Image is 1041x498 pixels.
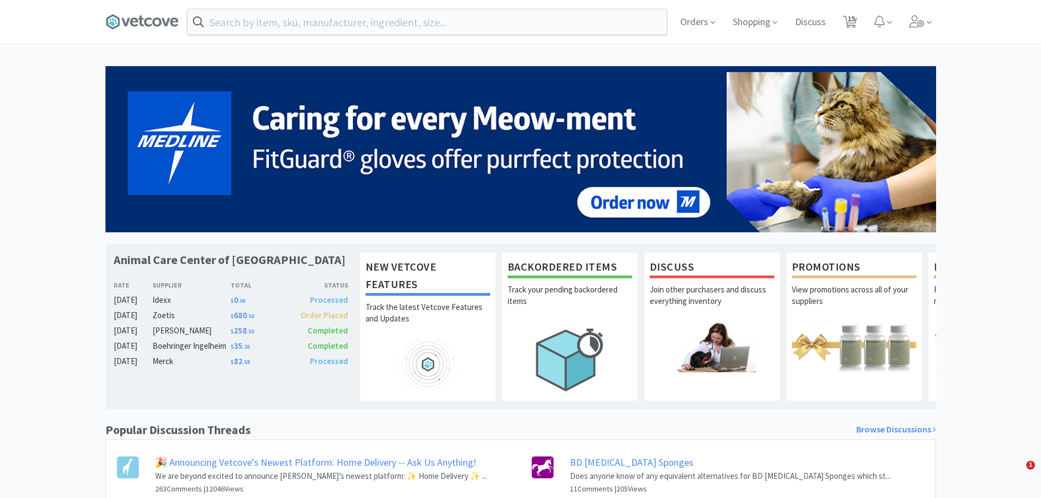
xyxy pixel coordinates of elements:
[644,252,780,401] a: DiscussJoin other purchasers and discuss everything inventory
[105,66,936,232] img: 5b85490d2c9a43ef9873369d65f5cc4c_481.png
[114,309,349,322] a: [DATE]Zoetis$680.50Order Placed
[105,420,251,440] h1: Popular Discussion Threads
[786,252,922,401] a: PromotionsView promotions across all of your suppliers
[231,343,234,350] span: $
[231,295,245,305] span: 0
[508,258,632,278] h1: Backordered Items
[114,339,349,353] a: [DATE]Boehringer Ingelheim$35.30Completed
[243,359,250,366] span: . 58
[231,341,250,351] span: 35
[366,339,490,389] img: hero_feature_roadmap.png
[570,470,891,483] p: Does anyone know of any equivalent alternatives for BD [MEDICAL_DATA] Sponges which st...
[1026,461,1035,470] span: 1
[247,328,254,335] span: . 50
[114,294,349,307] a: [DATE]Idexx$0.00Processed
[508,284,632,322] p: Track your pending backordered items
[792,258,916,278] h1: Promotions
[310,295,348,305] span: Processed
[114,355,153,368] div: [DATE]
[152,280,231,290] div: Supplier
[290,280,349,290] div: Status
[231,359,234,366] span: $
[114,252,345,268] h1: Animal Care Center of [GEOGRAPHIC_DATA]
[650,284,774,322] p: Join other purchasers and discuss everything inventory
[650,322,774,372] img: hero_discuss.png
[114,280,153,290] div: Date
[155,483,487,495] h6: 263 Comments | 12046 Views
[152,309,231,322] div: Zoetis
[231,328,234,335] span: $
[114,309,153,322] div: [DATE]
[301,310,348,320] span: Order Placed
[502,252,638,401] a: Backordered ItemsTrack your pending backordered items
[310,356,348,366] span: Processed
[366,301,490,339] p: Track the latest Vetcove Features and Updates
[366,258,490,296] h1: New Vetcove Features
[360,252,496,401] a: New Vetcove FeaturesTrack the latest Vetcove Features and Updates
[231,325,254,336] span: 258
[508,322,632,397] img: hero_backorders.png
[308,341,348,351] span: Completed
[792,322,916,372] img: hero_promotions.png
[570,456,693,468] a: BD [MEDICAL_DATA] Sponges
[152,294,231,307] div: Idexx
[231,356,250,366] span: 82
[792,284,916,322] p: View promotions across all of your suppliers
[308,325,348,336] span: Completed
[243,343,250,350] span: . 30
[650,258,774,278] h1: Discuss
[155,470,487,483] p: We are beyond excited to announce [PERSON_NAME]’s newest platform: ✨ Home Delivery ✨ ...
[231,297,234,304] span: $
[114,324,153,337] div: [DATE]
[247,313,254,320] span: . 50
[114,294,153,307] div: [DATE]
[187,9,667,34] input: Search by item, sku, manufacturer, ingredient, size...
[231,310,254,320] span: 680
[570,483,891,495] h6: 11 Comments | 205 Views
[152,355,231,368] div: Merck
[839,19,861,28] a: 15
[1004,461,1030,487] iframe: Intercom live chat
[856,423,936,437] a: Browse Discussions
[152,339,231,353] div: Boehringer Ingelheim
[114,324,349,337] a: [DATE][PERSON_NAME]$258.50Completed
[114,355,349,368] a: [DATE]Merck$82.58Processed
[231,313,234,320] span: $
[155,456,477,468] a: 🎉 Announcing Vetcove's Newest Platform: Home Delivery -- Ask Us Anything!
[114,339,153,353] div: [DATE]
[231,280,290,290] div: Total
[238,297,245,304] span: . 00
[152,324,231,337] div: [PERSON_NAME]
[791,17,830,27] a: Discuss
